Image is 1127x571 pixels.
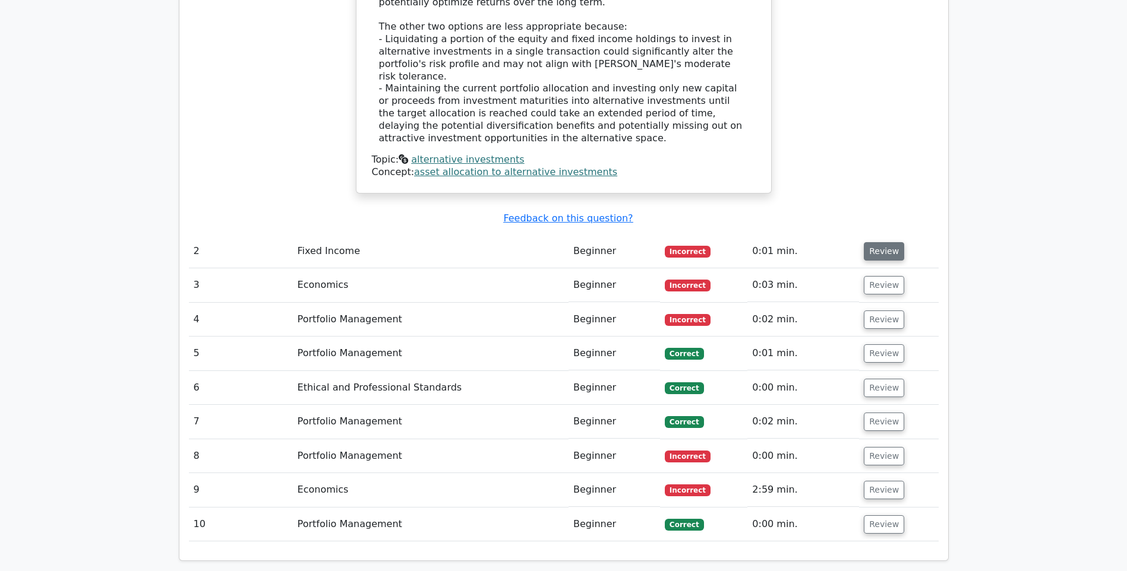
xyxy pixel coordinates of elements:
td: Portfolio Management [293,405,569,439]
td: 0:00 min. [747,439,859,473]
a: asset allocation to alternative investments [414,166,617,177]
td: Portfolio Management [293,439,569,473]
td: 2:59 min. [747,473,859,507]
td: Beginner [569,473,660,507]
td: 0:02 min. [747,405,859,439]
td: 7 [189,405,293,439]
td: 0:01 min. [747,337,859,370]
td: 2 [189,234,293,268]
td: Economics [293,473,569,507]
td: Beginner [569,439,660,473]
button: Review [864,276,904,294]
td: Beginner [569,337,660,370]
div: Concept: [372,166,756,179]
td: Beginner [569,234,660,268]
td: 8 [189,439,293,473]
td: Beginner [569,268,660,302]
td: 0:00 min. [747,507,859,541]
td: 9 [189,473,293,507]
button: Review [864,481,904,499]
button: Review [864,310,904,329]
td: Beginner [569,371,660,405]
td: Ethical and Professional Standards [293,371,569,405]
td: 0:03 min. [747,268,859,302]
td: 10 [189,507,293,541]
td: Economics [293,268,569,302]
td: 5 [189,337,293,370]
span: Incorrect [665,246,711,258]
span: Correct [665,348,703,360]
span: Correct [665,519,703,531]
td: Portfolio Management [293,337,569,370]
td: 6 [189,371,293,405]
span: Correct [665,382,703,394]
td: 4 [189,303,293,337]
td: Portfolio Management [293,507,569,541]
button: Review [864,344,904,363]
a: Feedback on this question? [503,212,633,224]
span: Incorrect [665,451,711,462]
button: Review [864,413,904,431]
span: Correct [665,416,703,428]
td: 0:02 min. [747,303,859,337]
td: 0:01 min. [747,234,859,268]
span: Incorrect [665,280,711,291]
button: Review [864,242,904,261]
td: Beginner [569,507,660,541]
td: Beginner [569,405,660,439]
span: Incorrect [665,314,711,326]
span: Incorrect [665,484,711,496]
button: Review [864,447,904,465]
td: Beginner [569,303,660,337]
button: Review [864,379,904,397]
div: Topic: [372,154,756,166]
a: alternative investments [411,154,524,165]
td: Fixed Income [293,234,569,268]
button: Review [864,515,904,534]
td: 0:00 min. [747,371,859,405]
td: 3 [189,268,293,302]
td: Portfolio Management [293,303,569,337]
